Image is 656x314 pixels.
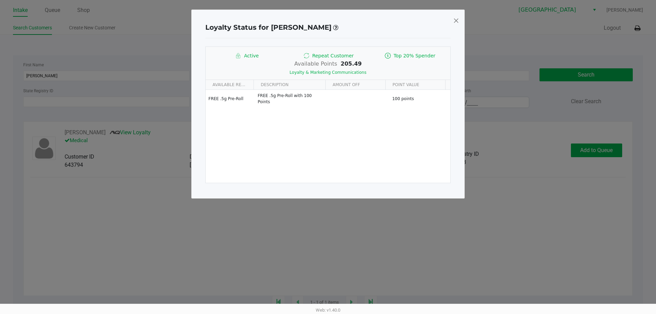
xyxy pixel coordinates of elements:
span: Available Points [294,60,337,67]
th: POINT VALUE [385,80,445,90]
span: Active [206,52,287,60]
div: Data table [206,80,450,183]
span: 205.49 [341,60,362,67]
inline-svg: Is repeat customer [302,52,311,60]
td: FREE .5g Pre-Roll [206,90,255,108]
td: FREE .5g Pre-Roll with 100 Points [255,90,328,108]
span: Loyalty & Marketing Communications [290,70,367,75]
h4: Loyalty Status for [PERSON_NAME] [205,22,338,32]
span: Web: v1.40.0 [316,308,340,313]
th: DESCRIPTION [254,80,325,90]
span: 100 points [392,96,414,101]
inline-svg: Active loyalty member [234,52,242,60]
span: Repeat Customer [287,52,369,60]
th: AVAILABLE REWARD [206,80,254,90]
span: Top 20% Spender [369,52,450,60]
th: AMOUNT OFF [325,80,385,90]
inline-svg: Is a top 20% spender [384,52,392,60]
